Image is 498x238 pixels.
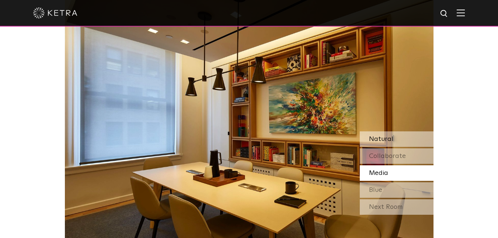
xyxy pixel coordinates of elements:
img: Hamburger%20Nav.svg [457,9,465,16]
img: ketra-logo-2019-white [33,7,77,18]
span: Blue [369,187,382,193]
div: Next Room [360,199,433,215]
span: Media [369,170,388,176]
span: Collaborate [369,153,406,159]
span: Natural [369,136,393,142]
img: search icon [440,9,449,18]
